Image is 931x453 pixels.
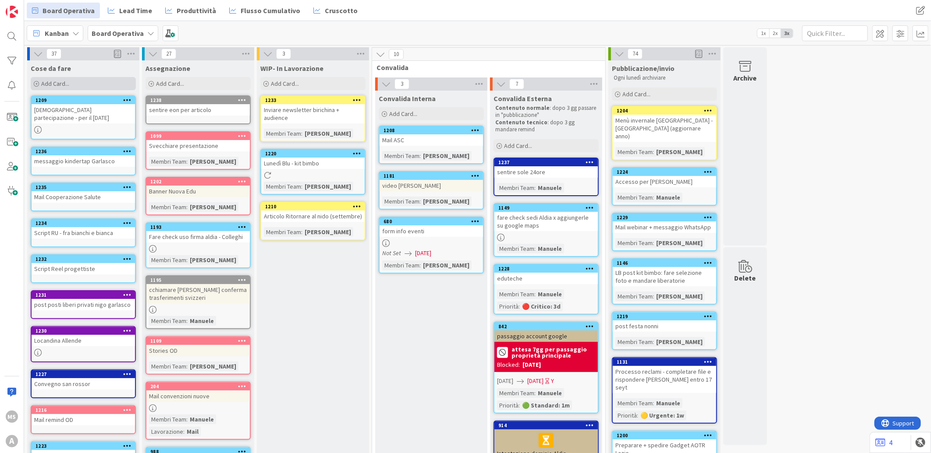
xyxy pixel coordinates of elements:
div: 1232Script Reel progettiste [32,255,135,274]
span: : [186,157,188,166]
span: WIP- In Lavorazione [260,64,323,73]
div: Mail ASC [380,134,483,146]
div: 1229 [617,214,716,221]
div: 1237sentire sole 24ore [494,158,598,178]
div: Membri Team [149,157,186,166]
div: sentire eon per articolo [146,104,250,116]
div: 842passaggio account google [494,323,598,342]
div: 1204Menù invernale [GEOGRAPHIC_DATA] - [GEOGRAPHIC_DATA] (aggiornare anno) [613,107,716,142]
div: Membri Team [382,260,419,270]
div: 1223 [36,443,135,449]
span: : [653,147,654,157]
div: [PERSON_NAME] [654,147,705,157]
div: 1224Accesso per [PERSON_NAME] [613,168,716,187]
div: 1227 [32,370,135,378]
strong: Contenuto normale [495,104,550,112]
span: Convalida Interna [379,94,436,103]
p: Ogni lunedì archiviare [614,74,715,81]
span: : [301,129,302,138]
div: 1223 [32,442,135,450]
div: 1195 [146,276,250,284]
div: 1232 [36,256,135,262]
div: 1193Fare check uso firma aldia - Colleghi [146,223,250,242]
div: 1228 [498,266,598,272]
div: 1236 [36,148,135,155]
div: 1238 [150,97,250,103]
span: 3x [781,29,793,38]
div: Svecchiare presentazione [146,140,250,151]
div: [PERSON_NAME] [421,151,472,161]
div: [PERSON_NAME] [302,129,353,138]
div: 1216Mail remind OD [32,406,135,425]
div: 1234 [36,220,135,226]
div: 1235 [36,184,135,190]
div: Membri Team [149,316,186,326]
div: 1235Mail Cooperazione Salute [32,183,135,203]
div: 1224 [613,168,716,176]
div: 1231 [32,291,135,299]
div: Membri Team [615,291,653,301]
div: 680 [384,218,483,225]
div: 1193 [146,223,250,231]
div: 1220 [261,150,365,158]
div: 1227 [36,371,135,377]
div: 1234Script RU - fra bianchi e bianca [32,219,135,239]
div: 1210Articolo Ritornare al nido (settembre) [261,203,365,222]
div: 1208Mail ASC [380,126,483,146]
div: Banner Nuova Edu [146,186,250,197]
div: Lunedì Blu - kit bimbo [261,158,365,169]
div: 1229Mail webinar + messaggio WhatsApp [613,214,716,233]
span: 74 [628,49,643,59]
div: Membri Team [497,388,534,398]
div: [PERSON_NAME] [188,362,238,371]
span: : [183,427,185,436]
strong: Contenuto tecnico [495,119,547,126]
div: 1220 [265,151,365,157]
a: Flusso Cumulativo [224,3,306,18]
span: : [653,193,654,202]
div: cchiamare [PERSON_NAME] conferma trasferimenti svizzeri [146,284,250,303]
div: Menù invernale [GEOGRAPHIC_DATA] - [GEOGRAPHIC_DATA] (aggiornare anno) [613,115,716,142]
div: 1238sentire eon per articolo [146,96,250,116]
div: 1204 [617,108,716,114]
a: Cruscotto [308,3,363,18]
div: 1208 [384,127,483,133]
div: Mail remind OD [32,414,135,425]
div: Membri Team [615,238,653,248]
p: : dopo 3 gg passare in "pubblicazione" [495,105,597,119]
div: 1233 [265,97,365,103]
div: 1232 [32,255,135,263]
div: A [6,435,18,447]
div: 🔴 Critico: 3d [520,302,563,311]
div: 1109 [146,337,250,345]
div: 1202Banner Nuova Edu [146,178,250,197]
div: 1099 [150,133,250,139]
span: Lead Time [119,5,152,16]
div: [PERSON_NAME] [188,202,238,212]
div: [PERSON_NAME] [188,157,238,166]
div: 1237 [498,159,598,165]
div: 1131Processo reclami - completare file e rispondere [PERSON_NAME] entro 17 seyt [613,358,716,393]
div: 1220Lunedì Blu - kit bimbo [261,150,365,169]
div: 1149 [498,205,598,211]
div: Membri Team [615,398,653,408]
div: 1099 [146,132,250,140]
span: 3 [394,79,409,89]
div: 842 [494,323,598,330]
div: 680form info eventi [380,218,483,237]
div: Script RU - fra bianchi e bianca [32,227,135,239]
div: 1231 [36,292,135,298]
div: [DEMOGRAPHIC_DATA] partecipazione - per il [DATE] [32,104,135,123]
span: Kanban [45,28,69,39]
div: Script Reel progettiste [32,263,135,274]
div: Membri Team [382,197,419,206]
div: 1216 [36,407,135,413]
div: Membri Team [615,193,653,202]
span: : [186,414,188,424]
span: : [534,388,536,398]
div: Mail webinar + messaggio WhatsApp [613,221,716,233]
div: 842 [498,323,598,330]
div: [PERSON_NAME] [654,337,705,347]
span: : [534,289,536,299]
div: 1131 [613,358,716,366]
